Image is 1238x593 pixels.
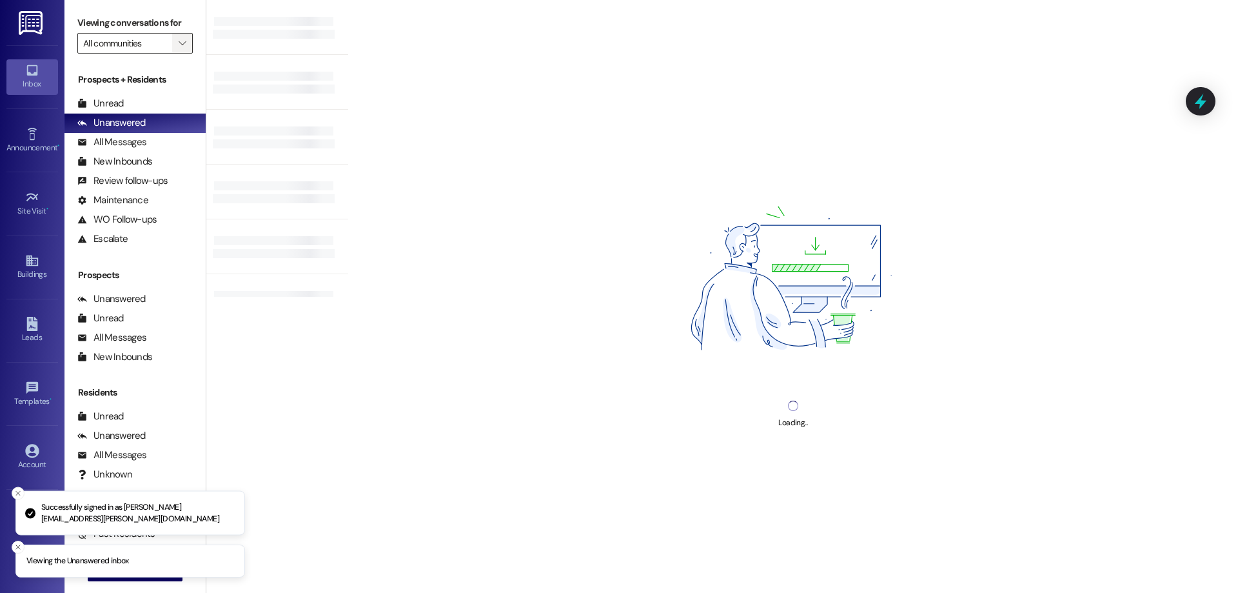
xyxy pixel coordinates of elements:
div: Unknown [77,468,132,481]
a: Leads [6,313,58,348]
div: All Messages [77,331,146,345]
span: • [57,141,59,150]
a: Templates • [6,377,58,412]
img: ResiDesk Logo [19,11,45,35]
div: Unread [77,410,124,423]
div: Unread [77,97,124,110]
p: Viewing the Unanswered inbox [26,556,129,567]
input: All communities [83,33,172,54]
div: WO Follow-ups [77,213,157,226]
div: Prospects + Residents [64,73,206,86]
div: Loading... [778,416,807,430]
div: All Messages [77,136,146,149]
div: New Inbounds [77,155,152,168]
span: • [46,205,48,214]
div: Residents [64,386,206,399]
div: Prospects [64,268,206,282]
div: Escalate [77,232,128,246]
div: Unanswered [77,116,146,130]
label: Viewing conversations for [77,13,193,33]
div: Review follow-ups [77,174,168,188]
span: • [50,395,52,404]
i:  [179,38,186,48]
div: Maintenance [77,194,148,207]
div: New Inbounds [77,350,152,364]
p: Successfully signed in as [PERSON_NAME][EMAIL_ADDRESS][PERSON_NAME][DOMAIN_NAME] [41,502,234,525]
a: Inbox [6,59,58,94]
div: All Messages [77,448,146,462]
a: Account [6,440,58,475]
a: Support [6,503,58,538]
div: Unread [77,312,124,325]
div: Unanswered [77,292,146,306]
a: Site Visit • [6,186,58,221]
a: Buildings [6,250,58,285]
div: Unanswered [77,429,146,443]
button: Close toast [12,541,25,554]
button: Close toast [12,487,25,500]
